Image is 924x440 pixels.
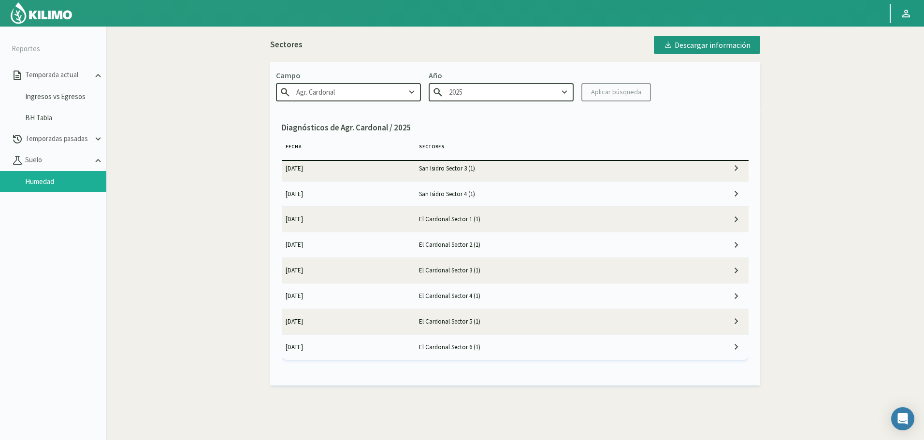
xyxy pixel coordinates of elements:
td: El Cardonal Sector 2 (1) [415,232,682,257]
img: Kilimo [10,1,73,25]
td: [DATE] [282,156,415,181]
div: Descargar información [664,40,751,50]
a: Ingresos vs Egresos [25,92,106,101]
td: El Cardonal Sector 5 (1) [415,309,682,334]
p: Diagnósticos de Agr. Cardonal / 2025 [282,122,749,134]
td: San Isidro Sector 4 (1) [415,181,682,206]
td: [DATE] [282,309,415,334]
button: Descargar información [654,36,760,54]
input: Escribe para buscar [276,83,421,101]
div: Open Intercom Messenger [891,407,914,430]
td: El Cardonal Sector 3 (1) [415,258,682,283]
p: Campo [276,70,421,81]
td: [DATE] [282,334,415,359]
td: [DATE] [282,284,415,309]
th: Sectores [415,139,682,160]
a: Humedad [25,177,106,186]
p: Año [429,70,574,81]
p: Suelo [23,155,93,166]
td: [DATE] [282,258,415,283]
td: San Isidro Sector 3 (1) [415,156,682,181]
p: Sectores [270,39,303,51]
td: [DATE] [282,181,415,206]
th: Fecha [282,139,415,160]
td: [DATE] [282,232,415,257]
a: BH Tabla [25,114,106,122]
td: El Cardonal Sector 1 (1) [415,207,682,232]
td: El Cardonal Sector 6 (1) [415,334,682,359]
td: [DATE] [282,207,415,232]
input: Escribe para buscar [429,83,574,101]
p: Temporada actual [23,70,93,81]
p: Temporadas pasadas [23,133,93,144]
td: El Cardonal Sector 4 (1) [415,284,682,309]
